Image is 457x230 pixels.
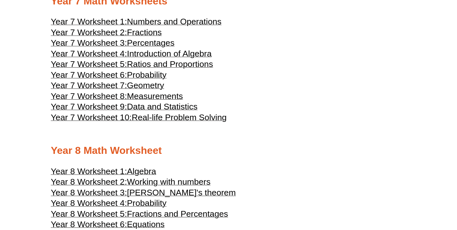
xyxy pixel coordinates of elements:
[127,188,236,197] span: [PERSON_NAME]'s theorem
[127,91,183,101] span: Measurements
[51,41,175,47] a: Year 7 Worksheet 3:Percentages
[51,81,127,90] span: Year 7 Worksheet 7:
[51,73,167,79] a: Year 7 Worksheet 6:Probability
[127,70,166,80] span: Probability
[51,62,213,69] a: Year 7 Worksheet 5:Ratios and Proportions
[51,191,236,197] a: Year 8 Worksheet 3:[PERSON_NAME]'s theorem
[51,113,132,122] span: Year 7 Worksheet 10:
[51,20,222,26] a: Year 7 Worksheet 1:Numbers and Operations
[51,198,127,208] span: Year 8 Worksheet 4:
[127,17,222,26] span: Numbers and Operations
[51,105,197,111] a: Year 7 Worksheet 9:Data and Statistics
[127,81,164,90] span: Geometry
[127,220,165,229] span: Equations
[127,28,162,37] span: Fractions
[51,28,127,37] span: Year 7 Worksheet 2:
[51,49,127,58] span: Year 7 Worksheet 4:
[51,177,127,187] span: Year 8 Worksheet 2:
[132,113,227,122] span: Real-life Problem Solving
[127,49,212,58] span: Introduction of Algebra
[51,115,227,122] a: Year 7 Worksheet 10:Real-life Problem Solving
[348,158,457,230] iframe: Chat Widget
[127,167,156,176] span: Algebra
[51,188,127,197] span: Year 8 Worksheet 3:
[51,180,210,186] a: Year 8 Worksheet 2:Working with numbers
[51,201,167,207] a: Year 8 Worksheet 4:Probability
[51,91,127,101] span: Year 7 Worksheet 8:
[51,167,127,176] span: Year 8 Worksheet 1:
[51,83,164,90] a: Year 7 Worksheet 7:Geometry
[51,30,162,37] a: Year 7 Worksheet 2:Fractions
[51,17,127,26] span: Year 7 Worksheet 1:
[127,38,175,48] span: Percentages
[51,59,127,69] span: Year 7 Worksheet 5:
[51,52,212,58] a: Year 7 Worksheet 4:Introduction of Algebra
[51,144,406,157] h2: Year 8 Math Worksheet
[51,70,127,80] span: Year 7 Worksheet 6:
[127,102,197,111] span: Data and Statistics
[127,177,210,187] span: Working with numbers
[51,222,165,229] a: Year 8 Worksheet 6:Equations
[51,220,127,229] span: Year 8 Worksheet 6:
[51,169,156,176] a: Year 8 Worksheet 1:Algebra
[51,209,127,219] span: Year 8 Worksheet 5:
[127,198,166,208] span: Probability
[51,94,183,101] a: Year 7 Worksheet 8:Measurements
[51,38,127,48] span: Year 7 Worksheet 3:
[127,209,228,219] span: Fractions and Percentages
[51,102,127,111] span: Year 7 Worksheet 9:
[127,59,213,69] span: Ratios and Proportions
[51,212,228,218] a: Year 8 Worksheet 5:Fractions and Percentages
